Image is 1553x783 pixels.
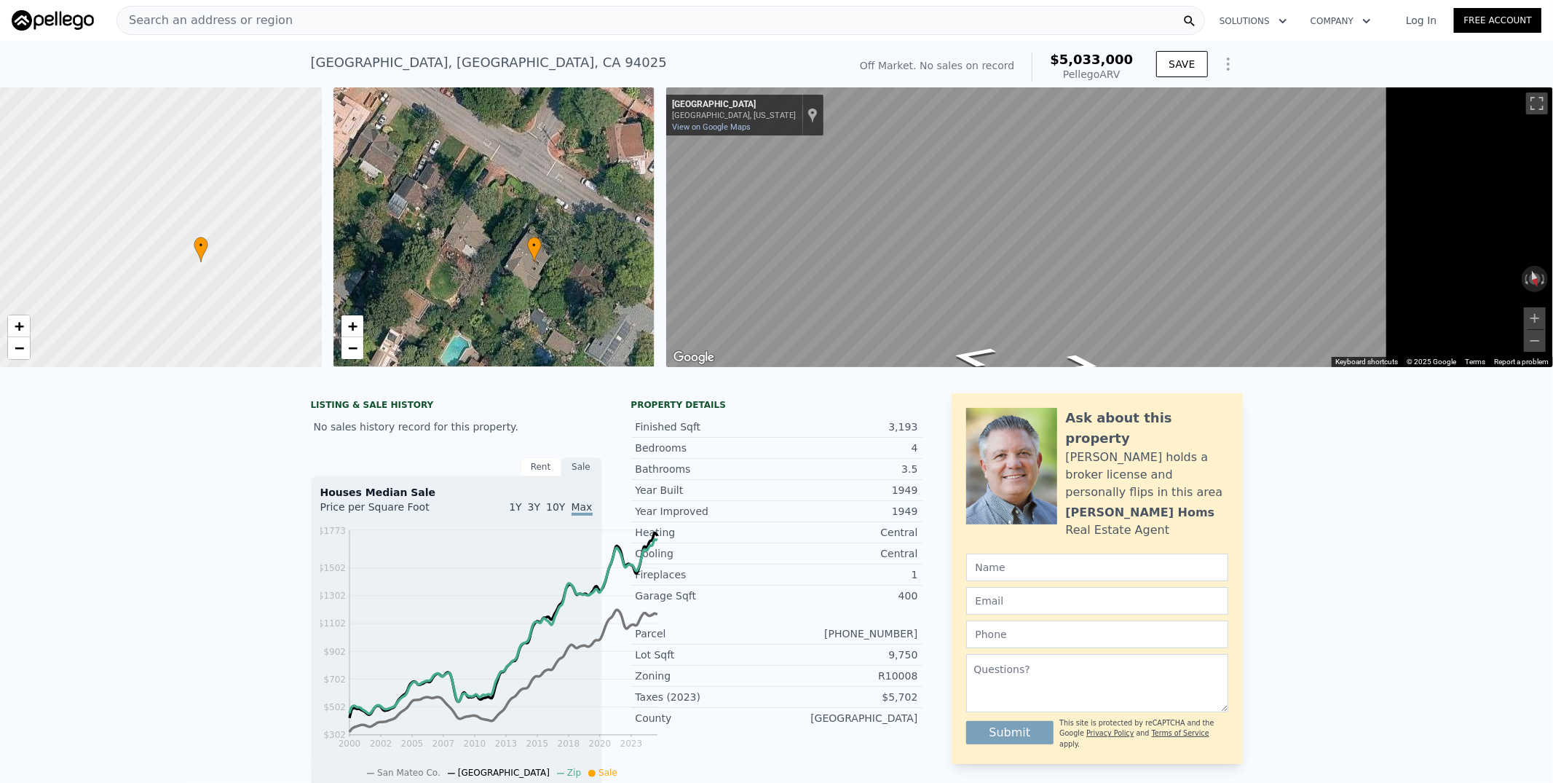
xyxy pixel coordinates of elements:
div: Year Improved [636,504,777,519]
div: Taxes (2023) [636,690,777,704]
div: Heating [636,525,777,540]
tspan: 2018 [557,739,580,749]
div: 4 [777,441,918,455]
div: Zoning [636,669,777,683]
span: + [347,317,357,335]
div: Bedrooms [636,441,777,455]
div: 3,193 [777,420,918,434]
div: Garage Sqft [636,589,777,603]
span: − [15,339,24,357]
input: Name [966,554,1228,581]
div: [GEOGRAPHIC_DATA], [US_STATE] [672,111,796,120]
a: Zoom out [341,337,363,359]
path: Go East, University Dr [931,341,1016,373]
div: Parcel [636,626,777,641]
a: Zoom in [341,315,363,337]
div: 3.5 [777,462,918,476]
div: $5,702 [777,690,918,704]
tspan: $502 [323,702,346,712]
button: Keyboard shortcuts [1335,357,1398,367]
div: Off Market. No sales on record [860,58,1014,73]
div: Price per Square Foot [320,500,457,523]
span: + [15,317,24,335]
div: [PERSON_NAME] holds a broker license and personally flips in this area [1066,449,1228,501]
a: Zoom in [8,315,30,337]
a: Log In [1388,13,1454,28]
span: [GEOGRAPHIC_DATA] [458,768,550,778]
tspan: 2010 [463,739,486,749]
button: Rotate counterclockwise [1522,266,1530,292]
div: R10008 [777,669,918,683]
tspan: $1102 [317,618,345,629]
tspan: 2007 [432,739,454,749]
div: 1949 [777,483,918,497]
a: Zoom out [8,337,30,359]
span: − [347,339,357,357]
button: Zoom out [1524,330,1546,352]
span: Sale [598,768,617,778]
tspan: 2015 [526,739,548,749]
button: SAVE [1156,51,1207,77]
div: Sale [561,457,602,476]
div: 400 [777,589,918,603]
div: County [636,711,777,725]
div: Fireplaces [636,567,777,582]
tspan: $902 [323,647,346,657]
span: Max [572,501,593,516]
tspan: 2020 [588,739,611,749]
span: • [527,239,542,252]
button: Toggle fullscreen view [1526,93,1548,114]
button: Rotate clockwise [1541,266,1549,292]
a: Free Account [1454,8,1541,33]
div: Rent [521,457,561,476]
div: [GEOGRAPHIC_DATA] , [GEOGRAPHIC_DATA] , CA 94025 [311,52,667,73]
input: Email [966,587,1228,615]
a: View on Google Maps [672,122,751,132]
a: Terms (opens in new tab) [1465,358,1485,366]
button: Reset the view [1525,265,1544,294]
a: Report a problem [1494,358,1549,366]
tspan: 2000 [338,739,360,749]
tspan: $302 [323,730,346,740]
div: 1949 [777,504,918,519]
div: [GEOGRAPHIC_DATA] [777,711,918,725]
a: Terms of Service [1152,729,1209,737]
span: San Mateo Co. [377,768,440,778]
div: This site is protected by reCAPTCHA and the Google and apply. [1059,718,1228,749]
span: 1Y [509,501,521,513]
tspan: 2005 [400,739,423,749]
div: Pellego ARV [1050,67,1133,82]
button: Show Options [1214,50,1243,79]
div: Street View [666,87,1553,367]
div: Year Built [636,483,777,497]
span: Zip [567,768,581,778]
div: Ask about this property [1066,408,1228,449]
div: 1 [777,567,918,582]
span: • [194,239,208,252]
div: Central [777,546,918,561]
button: Company [1299,8,1383,34]
div: [PERSON_NAME] Homs [1066,504,1215,522]
div: Houses Median Sale [320,485,593,500]
tspan: $1773 [317,527,345,537]
span: Search an address or region [117,12,293,29]
tspan: $1502 [317,563,345,573]
div: Lot Sqft [636,648,777,662]
a: Show location on map [807,107,818,123]
a: Privacy Policy [1086,729,1134,737]
img: Google [670,348,718,367]
div: [GEOGRAPHIC_DATA] [672,99,796,111]
tspan: 2023 [620,739,642,749]
div: Cooling [636,546,777,561]
div: LISTING & SALE HISTORY [311,399,602,414]
tspan: $1302 [317,591,345,601]
div: Real Estate Agent [1066,522,1170,539]
span: $5,033,000 [1050,52,1133,67]
button: Submit [966,721,1054,744]
div: Central [777,525,918,540]
div: • [527,237,542,262]
tspan: $702 [323,674,346,685]
span: 3Y [528,501,540,513]
span: © 2025 Google [1407,358,1456,366]
div: Bathrooms [636,462,777,476]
